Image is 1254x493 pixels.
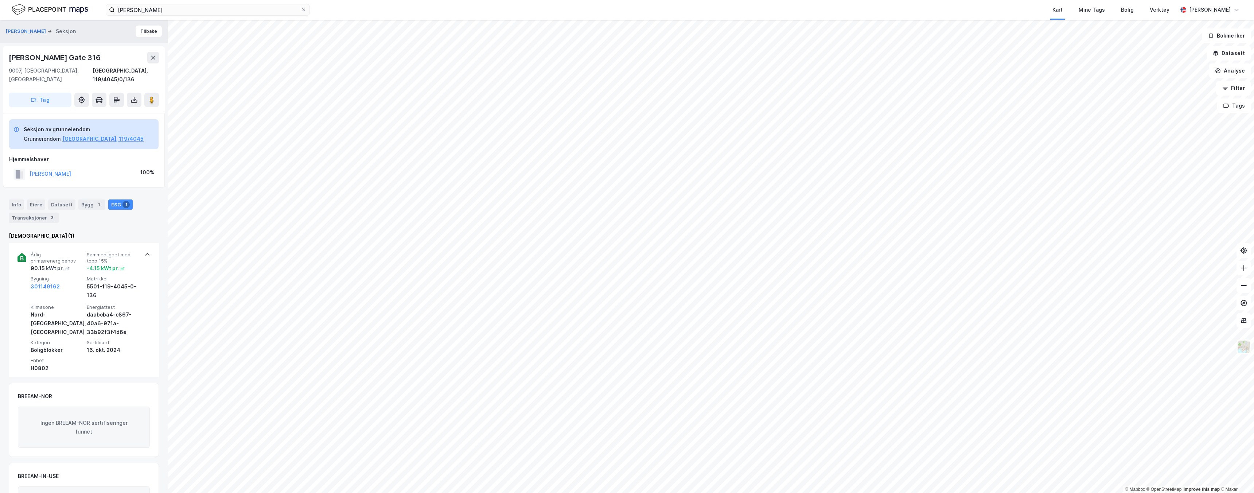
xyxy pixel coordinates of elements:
div: 1 [122,201,130,208]
div: 9007, [GEOGRAPHIC_DATA], [GEOGRAPHIC_DATA] [9,66,93,84]
div: [DEMOGRAPHIC_DATA] (1) [9,232,159,240]
button: Tags [1217,98,1251,113]
div: Seksjon av grunneiendom [24,125,144,134]
iframe: Chat Widget [1218,458,1254,493]
div: [PERSON_NAME] [1189,5,1231,14]
input: Søk på adresse, matrikkel, gårdeiere, leietakere eller personer [115,4,301,15]
div: kWt pr. ㎡ [45,264,70,273]
button: [GEOGRAPHIC_DATA], 119/4045 [62,135,144,143]
button: Datasett [1207,46,1251,61]
span: Matrikkel [87,276,140,282]
div: Bygg [78,199,105,210]
div: -4.15 kWt pr. ㎡ [87,264,125,273]
div: BREEAM-IN-USE [18,472,59,481]
div: 5501-119-4045-0-136 [87,282,140,300]
button: Tilbake [136,26,162,37]
a: Improve this map [1184,487,1220,492]
img: Z [1237,340,1251,354]
div: Seksjon [56,27,76,36]
span: Energiattest [87,304,140,310]
div: daabcba4-c867-40a6-971a-33b92f3f4d6e [87,310,140,337]
button: Tag [9,93,71,107]
div: Kart [1052,5,1063,14]
div: Ingen BREEAM-NOR sertifiseringer funnet [18,407,150,448]
div: 100% [140,168,154,177]
span: Sertifisert [87,339,140,346]
div: H0802 [31,364,84,373]
span: Enhet [31,357,84,364]
button: 301149162 [31,282,60,291]
button: Bokmerker [1202,28,1251,43]
span: Årlig primærenergibehov [31,252,84,264]
a: OpenStreetMap [1146,487,1182,492]
button: Filter [1216,81,1251,96]
div: Hjemmelshaver [9,155,159,164]
div: [PERSON_NAME] Gate 316 [9,52,102,63]
span: Kategori [31,339,84,346]
div: Datasett [48,199,75,210]
button: [PERSON_NAME] [6,28,47,35]
div: ESG [108,199,133,210]
span: Bygning [31,276,84,282]
div: 16. okt. 2024 [87,346,140,354]
div: 1 [95,201,102,208]
button: Analyse [1209,63,1251,78]
span: Klimasone [31,304,84,310]
span: Sammenlignet med topp 15% [87,252,140,264]
div: 90.15 [31,264,70,273]
div: Info [9,199,24,210]
img: logo.f888ab2527a4732fd821a326f86c7f29.svg [12,3,88,16]
div: BREEAM-NOR [18,392,52,401]
div: Verktøy [1150,5,1169,14]
div: Bolig [1121,5,1134,14]
div: [GEOGRAPHIC_DATA], 119/4045/0/136 [93,66,159,84]
div: Boligblokker [31,346,84,354]
div: Mine Tags [1079,5,1105,14]
a: Mapbox [1125,487,1145,492]
div: Eiere [27,199,45,210]
div: Grunneiendom [24,135,61,143]
div: Transaksjoner [9,213,59,223]
div: Nord-[GEOGRAPHIC_DATA], [GEOGRAPHIC_DATA] [31,310,84,337]
div: 3 [48,214,56,221]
